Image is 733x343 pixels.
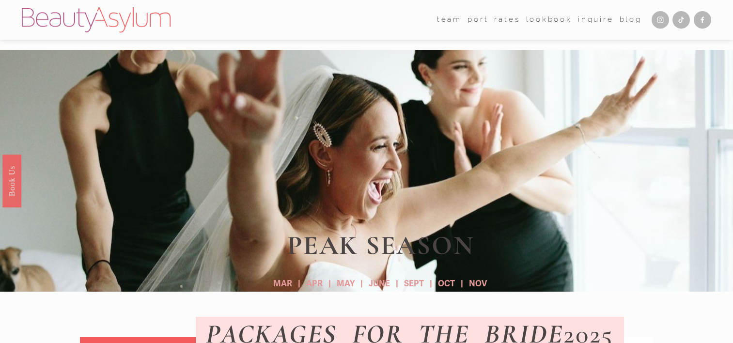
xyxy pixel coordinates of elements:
span: team [437,13,462,26]
a: Facebook [694,11,711,29]
a: Instagram [652,11,669,29]
a: Inquire [578,13,614,27]
img: Beauty Asylum | Bridal Hair &amp; Makeup Charlotte &amp; Atlanta [22,7,171,32]
a: TikTok [672,11,690,29]
a: folder dropdown [437,13,462,27]
strong: MAR | APR | MAY | JUNE | SEPT | OCT | NOV [273,279,487,289]
a: Rates [494,13,520,27]
a: Blog [620,13,642,27]
strong: PEAK SEASON [287,229,474,262]
a: port [468,13,488,27]
a: Lookbook [526,13,572,27]
a: Book Us [2,155,21,207]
